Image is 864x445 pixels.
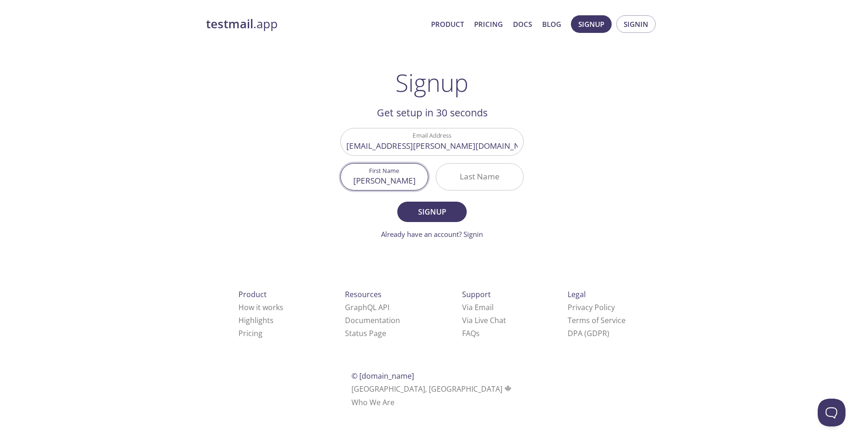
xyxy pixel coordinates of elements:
a: Via Email [462,302,494,312]
a: Who We Are [351,397,394,407]
a: Via Live Chat [462,315,506,325]
button: Signin [616,15,656,33]
span: © [DOMAIN_NAME] [351,371,414,381]
a: Documentation [345,315,400,325]
span: Support [462,289,491,299]
strong: testmail [206,16,253,32]
span: Resources [345,289,382,299]
a: Status Page [345,328,386,338]
a: Already have an account? Signin [381,229,483,239]
a: Highlights [238,315,274,325]
h2: Get setup in 30 seconds [340,105,524,121]
span: Signup [407,205,457,218]
a: DPA (GDPR) [568,328,609,338]
span: Product [238,289,267,299]
a: GraphQL API [345,302,389,312]
a: FAQ [462,328,480,338]
span: Signup [578,18,604,30]
a: Pricing [238,328,263,338]
span: s [476,328,480,338]
a: Pricing [474,18,503,30]
span: Signin [624,18,648,30]
iframe: Help Scout Beacon - Open [818,399,845,426]
button: Signup [571,15,612,33]
a: Privacy Policy [568,302,615,312]
a: Docs [513,18,532,30]
span: Legal [568,289,586,299]
span: [GEOGRAPHIC_DATA], [GEOGRAPHIC_DATA] [351,384,513,394]
a: Blog [542,18,561,30]
button: Signup [397,202,467,222]
h1: Signup [395,69,469,96]
a: Product [431,18,464,30]
a: How it works [238,302,283,312]
a: testmail.app [206,16,424,32]
a: Terms of Service [568,315,626,325]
